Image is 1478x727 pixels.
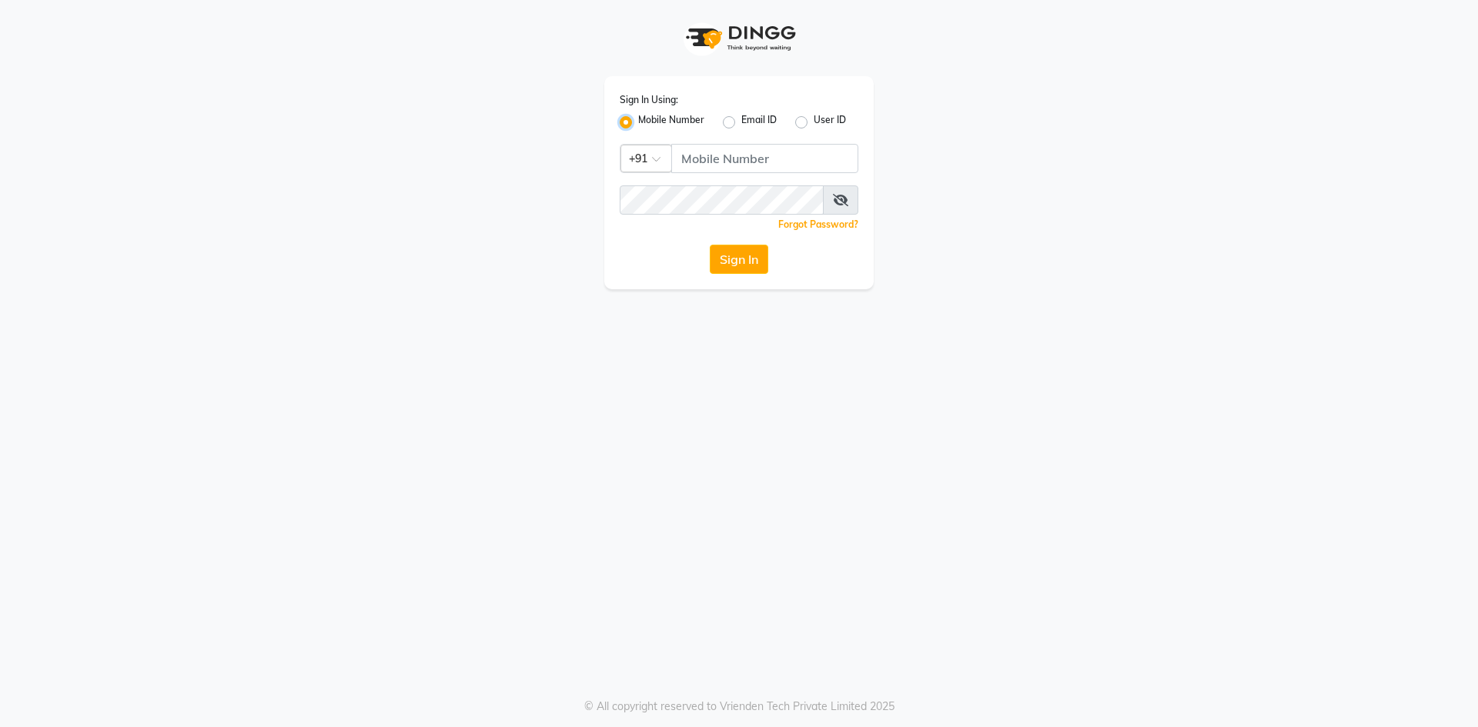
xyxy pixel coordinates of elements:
label: Sign In Using: [620,93,678,107]
label: Email ID [741,113,777,132]
button: Sign In [710,245,768,274]
input: Username [671,144,858,173]
label: User ID [814,113,846,132]
label: Mobile Number [638,113,704,132]
input: Username [620,185,824,215]
img: logo1.svg [677,15,801,61]
a: Forgot Password? [778,218,858,230]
